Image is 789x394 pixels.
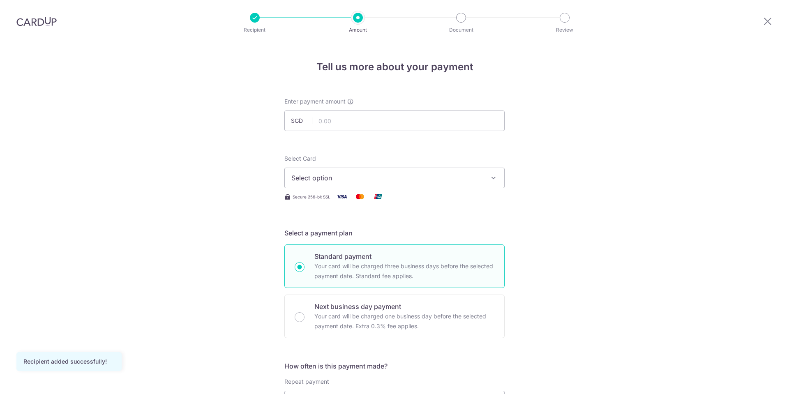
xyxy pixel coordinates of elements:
[314,311,494,331] p: Your card will be charged one business day before the selected payment date. Extra 0.3% fee applies.
[534,26,595,34] p: Review
[314,251,494,261] p: Standard payment
[334,191,350,202] img: Visa
[284,155,316,162] span: translation missing: en.payables.payment_networks.credit_card.summary.labels.select_card
[284,60,505,74] h4: Tell us more about your payment
[284,378,329,386] label: Repeat payment
[284,361,505,371] h5: How often is this payment made?
[16,16,57,26] img: CardUp
[284,111,505,131] input: 0.00
[352,191,368,202] img: Mastercard
[291,173,483,183] span: Select option
[291,117,312,125] span: SGD
[314,302,494,311] p: Next business day payment
[328,26,388,34] p: Amount
[293,194,330,200] span: Secure 256-bit SSL
[314,261,494,281] p: Your card will be charged three business days before the selected payment date. Standard fee appl...
[284,168,505,188] button: Select option
[23,357,115,366] div: Recipient added successfully!
[224,26,285,34] p: Recipient
[431,26,491,34] p: Document
[284,97,346,106] span: Enter payment amount
[284,228,505,238] h5: Select a payment plan
[370,191,386,202] img: Union Pay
